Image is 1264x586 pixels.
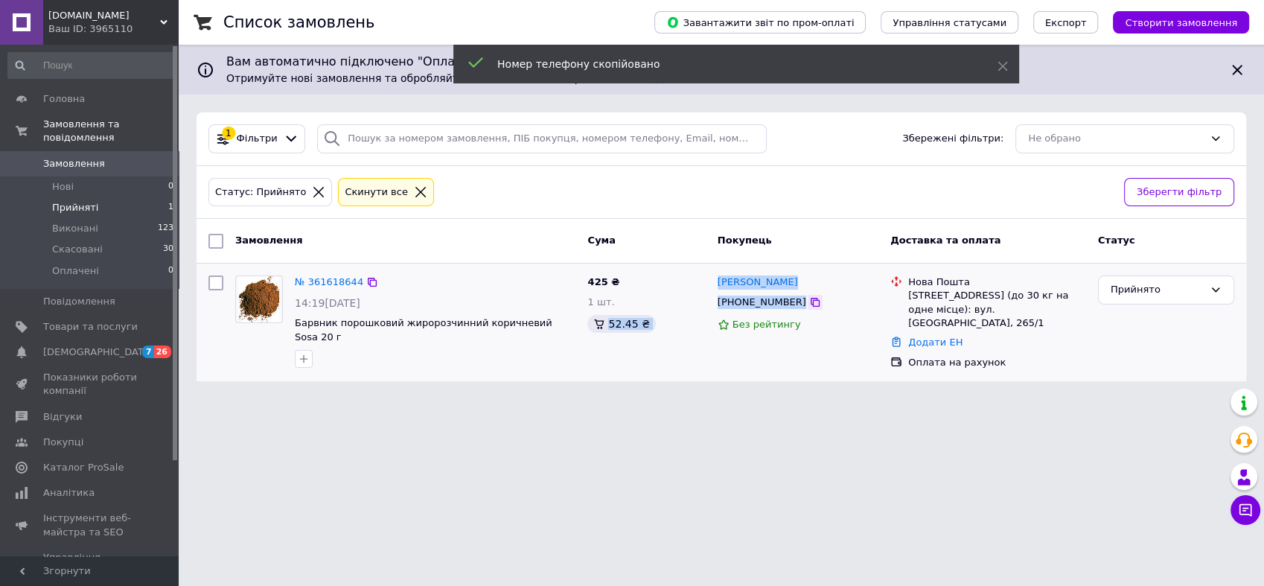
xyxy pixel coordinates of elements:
[226,72,721,84] span: Отримуйте нові замовлення та обробляйте їх так само, як і з Пром-оплатою.
[226,54,1216,71] span: Вам автоматично підключено "Оплатити частинами від Rozetka" на 2 платежі.
[317,124,767,153] input: Пошук за номером замовлення, ПІБ покупця, номером телефону, Email, номером накладної
[715,293,809,312] div: [PHONE_NUMBER]
[43,486,95,500] span: Аналітика
[212,185,309,200] div: Статус: Прийнято
[1098,235,1135,246] span: Статус
[43,461,124,474] span: Каталог ProSale
[718,235,772,246] span: Покупець
[142,345,154,358] span: 7
[666,16,854,29] span: Завантажити звіт по пром-оплаті
[893,17,1006,28] span: Управління статусами
[1045,17,1087,28] span: Експорт
[718,276,798,290] a: [PERSON_NAME]
[587,235,615,246] span: Cума
[52,222,98,235] span: Виконані
[43,436,83,449] span: Покупці
[295,297,360,309] span: 14:19[DATE]
[654,11,866,34] button: Завантажити звіт по пром-оплаті
[43,551,138,578] span: Управління сайтом
[43,320,138,334] span: Товари та послуги
[587,315,655,333] div: 52.45 ₴
[154,345,171,358] span: 26
[1033,11,1099,34] button: Експорт
[52,264,99,278] span: Оплачені
[52,201,98,214] span: Прийняті
[235,235,302,246] span: Замовлення
[342,185,411,200] div: Cкинути все
[158,222,173,235] span: 123
[43,118,179,144] span: Замовлення та повідомлення
[908,289,1086,330] div: [STREET_ADDRESS] (до 30 кг на одне місце): вул. [GEOGRAPHIC_DATA], 265/1
[168,180,173,194] span: 0
[1098,16,1249,28] a: Створити замовлення
[168,201,173,214] span: 1
[908,276,1086,289] div: Нова Пошта
[1231,495,1260,525] button: Чат з покупцем
[732,319,801,330] span: Без рейтингу
[43,345,153,359] span: [DEMOGRAPHIC_DATA]
[43,295,115,308] span: Повідомлення
[587,296,614,308] span: 1 шт.
[43,512,138,538] span: Інструменти веб-майстра та SEO
[222,127,235,140] div: 1
[1137,185,1222,200] span: Зберегти фільтр
[890,235,1000,246] span: Доставка та оплата
[295,317,552,343] a: Барвник порошковий жиророзчинний коричневий Sosa 20 г
[48,9,160,22] span: Pastrynom.com.ua
[1113,11,1249,34] button: Створити замовлення
[43,92,85,106] span: Головна
[168,264,173,278] span: 0
[587,276,619,287] span: 425 ₴
[1111,282,1204,298] div: Прийнято
[43,410,82,424] span: Відгуки
[1028,131,1204,147] div: Не обрано
[1124,178,1234,207] button: Зберегти фільтр
[908,356,1086,369] div: Оплата на рахунок
[43,371,138,398] span: Показники роботи компанії
[163,243,173,256] span: 30
[52,243,103,256] span: Скасовані
[52,180,74,194] span: Нові
[1125,17,1237,28] span: Створити замовлення
[235,276,283,323] a: Фото товару
[223,13,374,31] h1: Список замовлень
[497,57,960,71] div: Номер телефону скопійовано
[881,11,1018,34] button: Управління статусами
[239,276,279,322] img: Фото товару
[237,132,278,146] span: Фільтри
[295,276,363,287] a: № 361618644
[48,22,179,36] div: Ваш ID: 3965110
[7,52,175,79] input: Пошук
[902,132,1003,146] span: Збережені фільтри:
[43,157,105,171] span: Замовлення
[908,337,963,348] a: Додати ЕН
